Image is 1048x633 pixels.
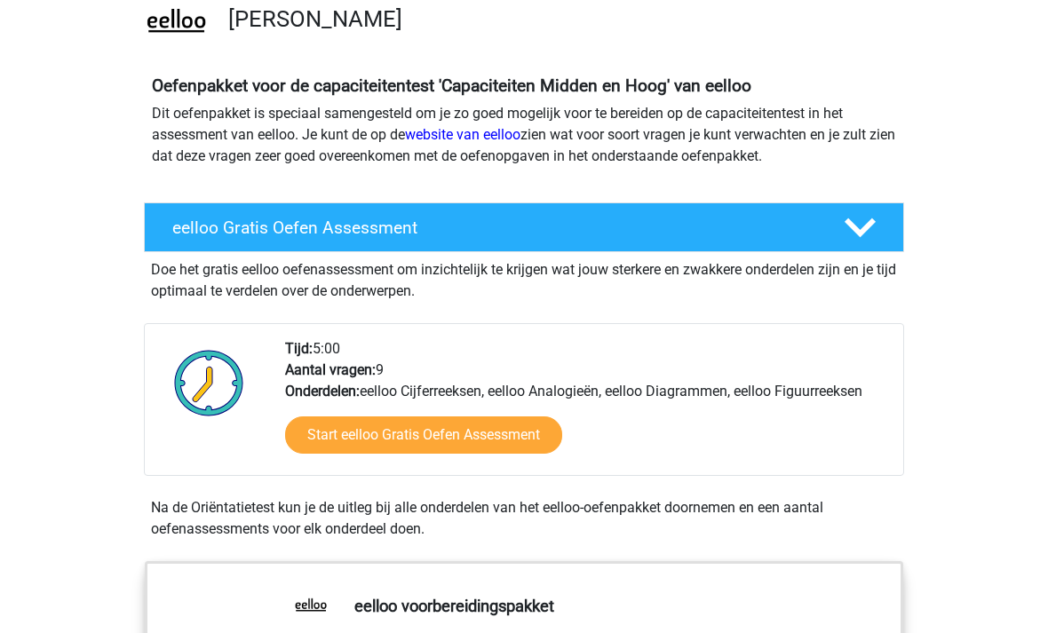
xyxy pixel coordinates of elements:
div: 5:00 9 eelloo Cijferreeksen, eelloo Analogieën, eelloo Diagrammen, eelloo Figuurreeksen [272,339,902,476]
h4: eelloo Gratis Oefen Assessment [172,218,815,239]
div: Doe het gratis eelloo oefenassessment om inzichtelijk te krijgen wat jouw sterkere en zwakkere on... [144,253,904,303]
a: eelloo Gratis Oefen Assessment [137,203,911,253]
a: website van eelloo [405,127,520,144]
h3: [PERSON_NAME] [228,6,890,34]
b: Oefenpakket voor de capaciteitentest 'Capaciteiten Midden en Hoog' van eelloo [152,76,751,97]
img: Klok [164,339,254,428]
a: Start eelloo Gratis Oefen Assessment [285,417,562,455]
p: Dit oefenpakket is speciaal samengesteld om je zo goed mogelijk voor te bereiden op de capaciteit... [152,104,896,168]
div: Na de Oriëntatietest kun je de uitleg bij alle onderdelen van het eelloo-oefenpakket doornemen en... [144,498,904,541]
b: Aantal vragen: [285,362,376,379]
b: Onderdelen: [285,384,360,400]
b: Tijd: [285,341,313,358]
